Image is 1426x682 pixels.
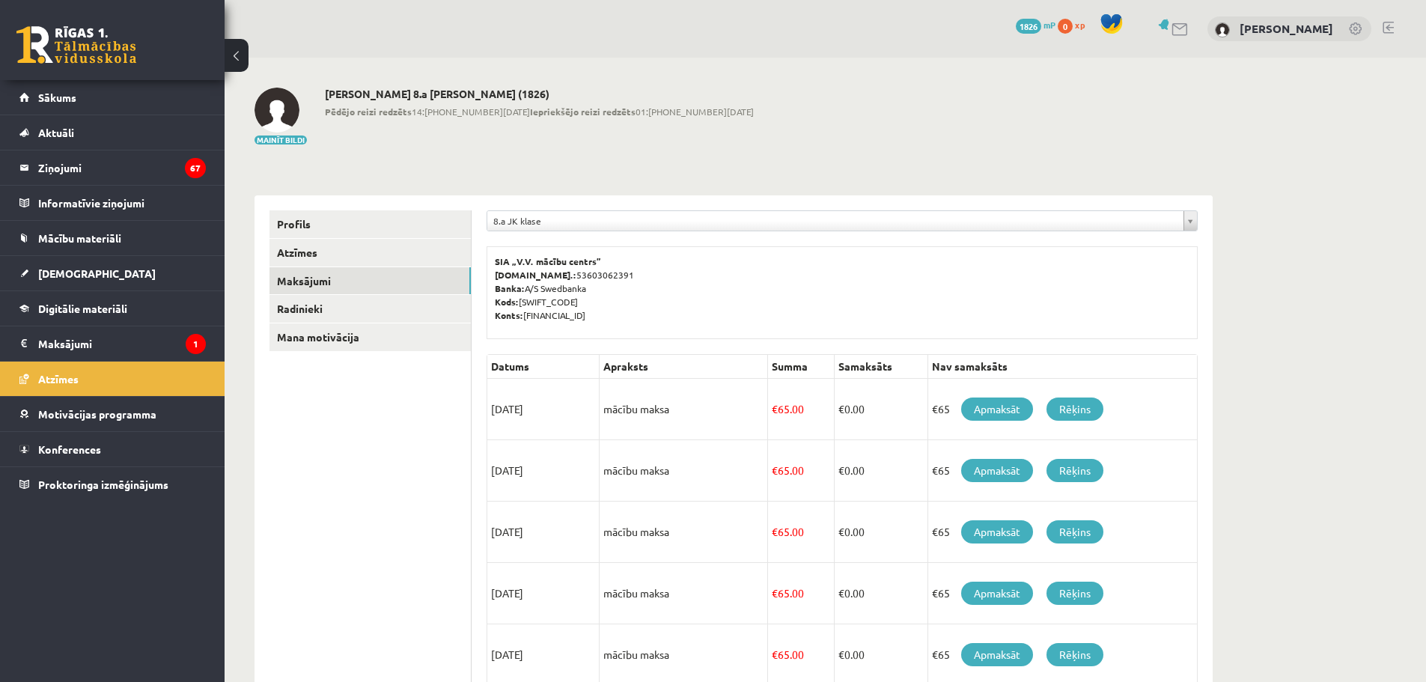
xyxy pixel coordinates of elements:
[772,402,778,415] span: €
[269,323,471,351] a: Mana motivācija
[1046,582,1103,605] a: Rēķins
[927,563,1197,624] td: €65
[495,309,523,321] b: Konts:
[772,648,778,661] span: €
[961,582,1033,605] a: Apmaksāt
[495,282,525,294] b: Banka:
[19,115,206,150] a: Aktuāli
[834,355,927,379] th: Samaksāts
[1046,643,1103,666] a: Rēķins
[838,402,844,415] span: €
[834,440,927,502] td: 0.00
[19,397,206,431] a: Motivācijas programma
[487,440,600,502] td: [DATE]
[961,459,1033,482] a: Apmaksāt
[325,88,754,100] h2: [PERSON_NAME] 8.a [PERSON_NAME] (1826)
[1058,19,1092,31] a: 0 xp
[1016,19,1055,31] a: 1826 mP
[19,467,206,502] a: Proktoringa izmēģinājums
[1046,398,1103,421] a: Rēķins
[325,105,754,118] span: 14:[PHONE_NUMBER][DATE] 01:[PHONE_NUMBER][DATE]
[772,586,778,600] span: €
[487,379,600,440] td: [DATE]
[768,502,835,563] td: 65.00
[600,379,768,440] td: mācību maksa
[19,362,206,396] a: Atzīmes
[772,463,778,477] span: €
[38,126,74,139] span: Aktuāli
[38,231,121,245] span: Mācību materiāli
[495,255,602,267] b: SIA „V.V. mācību centrs”
[1043,19,1055,31] span: mP
[38,326,206,361] legend: Maksājumi
[38,407,156,421] span: Motivācijas programma
[487,563,600,624] td: [DATE]
[768,379,835,440] td: 65.00
[961,398,1033,421] a: Apmaksāt
[495,296,519,308] b: Kods:
[38,302,127,315] span: Digitālie materiāli
[19,432,206,466] a: Konferences
[185,158,206,178] i: 67
[600,502,768,563] td: mācību maksa
[38,267,156,280] span: [DEMOGRAPHIC_DATA]
[1016,19,1041,34] span: 1826
[38,372,79,386] span: Atzīmes
[961,520,1033,544] a: Apmaksāt
[1215,22,1230,37] img: Armīns Salmanis
[38,150,206,185] legend: Ziņojumi
[600,355,768,379] th: Apraksts
[838,648,844,661] span: €
[838,586,844,600] span: €
[38,91,76,104] span: Sākums
[269,295,471,323] a: Radinieki
[19,150,206,185] a: Ziņojumi67
[269,210,471,238] a: Profils
[186,334,206,354] i: 1
[1058,19,1073,34] span: 0
[838,525,844,538] span: €
[19,291,206,326] a: Digitālie materiāli
[255,88,299,133] img: Armīns Salmanis
[19,326,206,361] a: Maksājumi1
[19,221,206,255] a: Mācību materiāli
[768,563,835,624] td: 65.00
[1075,19,1085,31] span: xp
[269,267,471,295] a: Maksājumi
[927,440,1197,502] td: €65
[834,502,927,563] td: 0.00
[600,440,768,502] td: mācību maksa
[19,256,206,290] a: [DEMOGRAPHIC_DATA]
[834,563,927,624] td: 0.00
[38,478,168,491] span: Proktoringa izmēģinājums
[487,502,600,563] td: [DATE]
[1240,21,1333,36] a: [PERSON_NAME]
[16,26,136,64] a: Rīgas 1. Tālmācības vidusskola
[838,463,844,477] span: €
[19,80,206,115] a: Sākums
[325,106,412,118] b: Pēdējo reizi redzēts
[493,211,1177,231] span: 8.a JK klase
[19,186,206,220] a: Informatīvie ziņojumi
[487,355,600,379] th: Datums
[961,643,1033,666] a: Apmaksāt
[927,502,1197,563] td: €65
[487,211,1197,231] a: 8.a JK klase
[1046,459,1103,482] a: Rēķins
[1046,520,1103,544] a: Rēķins
[495,269,576,281] b: [DOMAIN_NAME].:
[768,355,835,379] th: Summa
[530,106,636,118] b: Iepriekšējo reizi redzēts
[600,563,768,624] td: mācību maksa
[834,379,927,440] td: 0.00
[495,255,1189,322] p: 53603062391 A/S Swedbanka [SWIFT_CODE] [FINANCIAL_ID]
[927,379,1197,440] td: €65
[927,355,1197,379] th: Nav samaksāts
[772,525,778,538] span: €
[255,136,307,144] button: Mainīt bildi
[269,239,471,267] a: Atzīmes
[768,440,835,502] td: 65.00
[38,442,101,456] span: Konferences
[38,186,206,220] legend: Informatīvie ziņojumi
